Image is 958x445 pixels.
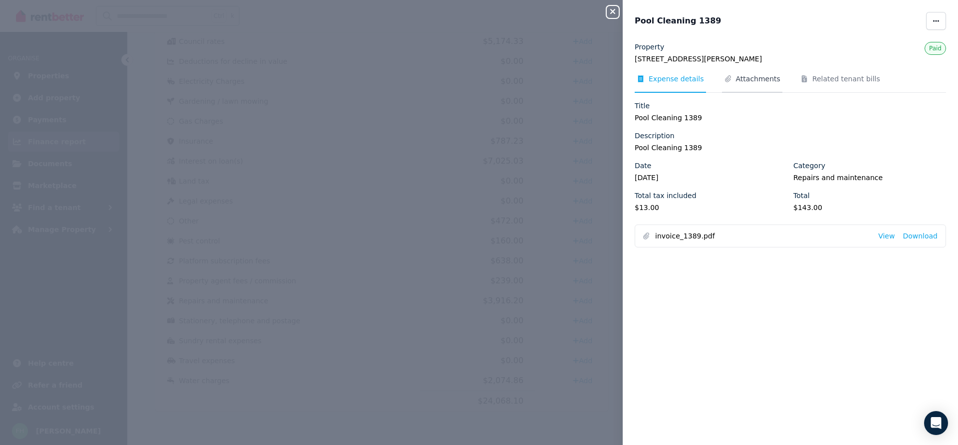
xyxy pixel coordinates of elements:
div: Open Intercom Messenger [924,411,948,435]
span: Attachments [736,74,780,84]
legend: [DATE] [635,173,787,183]
label: Total tax included [635,191,697,201]
legend: Pool Cleaning 1389 [635,143,946,153]
span: Expense details [649,74,704,84]
label: Date [635,161,651,171]
label: Property [635,42,664,52]
legend: Repairs and maintenance [793,173,946,183]
legend: $143.00 [793,203,946,213]
label: Category [793,161,825,171]
nav: Tabs [635,74,946,93]
a: Download [903,231,938,241]
a: View [878,231,895,241]
label: Description [635,131,675,141]
span: invoice_1389.pdf [655,231,870,241]
legend: $13.00 [635,203,787,213]
label: Total [793,191,810,201]
legend: Pool Cleaning 1389 [635,113,946,123]
label: Title [635,101,650,111]
legend: [STREET_ADDRESS][PERSON_NAME] [635,54,946,64]
span: Related tenant bills [812,74,880,84]
span: Paid [929,45,942,52]
span: Pool Cleaning 1389 [635,15,721,27]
